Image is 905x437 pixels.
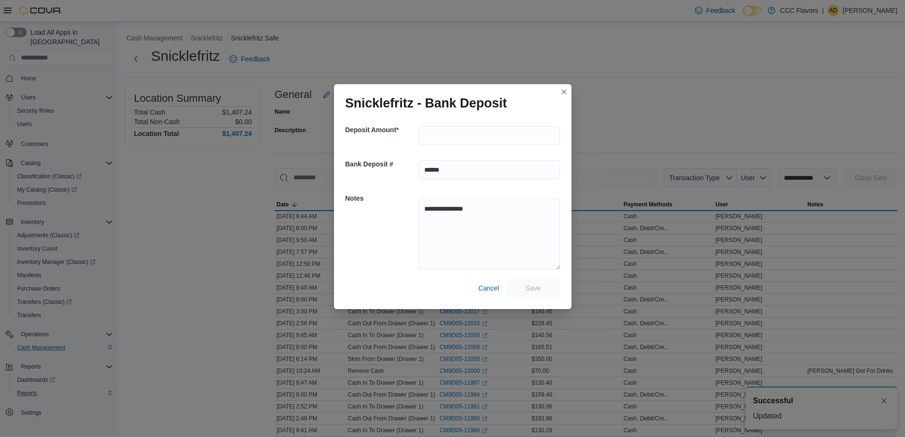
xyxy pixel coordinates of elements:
[475,279,503,298] button: Cancel
[345,96,507,111] h1: Snicklefritz - Bank Deposit
[345,155,417,174] h5: Bank Deposit #
[507,279,560,298] button: Save
[478,283,499,293] span: Cancel
[526,283,541,293] span: Save
[558,86,570,97] button: Closes this modal window
[345,120,417,139] h5: Deposit Amount
[345,189,417,208] h5: Notes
